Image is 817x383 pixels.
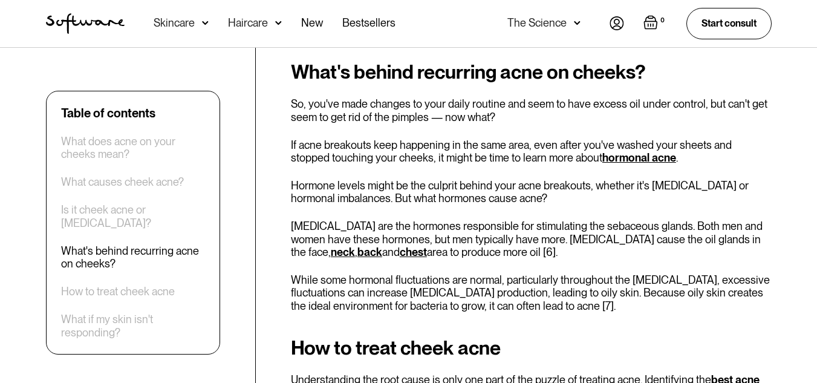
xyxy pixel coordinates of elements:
h2: What's behind recurring acne on cheeks? [291,61,772,83]
a: Is it cheek acne or [MEDICAL_DATA]? [61,204,205,230]
a: How to treat cheek acne [61,286,175,299]
a: hormonal acne [602,151,676,164]
a: What's behind recurring acne on cheeks? [61,244,205,270]
img: arrow down [574,17,581,29]
div: Table of contents [61,106,155,120]
div: The Science [507,17,567,29]
a: What if my skin isn't responding? [61,313,205,339]
div: 0 [658,15,667,26]
p: While some hormonal fluctuations are normal, particularly throughout the [MEDICAL_DATA], excessiv... [291,273,772,313]
a: Open empty cart [643,15,667,32]
a: What does acne on your cheeks mean? [61,135,205,161]
a: home [46,13,125,34]
p: If acne breakouts keep happening in the same area, even after you've washed your sheets and stopp... [291,139,772,165]
p: [MEDICAL_DATA] are the hormones responsible for stimulating the sebaceous glands. Both men and wo... [291,220,772,259]
img: arrow down [202,17,209,29]
a: neck [331,246,355,258]
p: So, you've made changes to your daily routine and seem to have excess oil under control, but can'... [291,97,772,123]
a: What causes cheek acne? [61,176,184,189]
div: Skincare [154,17,195,29]
a: back [357,246,382,258]
div: Haircare [228,17,268,29]
a: chest [400,246,427,258]
p: Hormone levels might be the culprit behind your acne breakouts, whether it's [MEDICAL_DATA] or ho... [291,179,772,205]
img: arrow down [275,17,282,29]
h2: How to treat cheek acne [291,337,772,359]
a: Start consult [686,8,772,39]
img: Software Logo [46,13,125,34]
